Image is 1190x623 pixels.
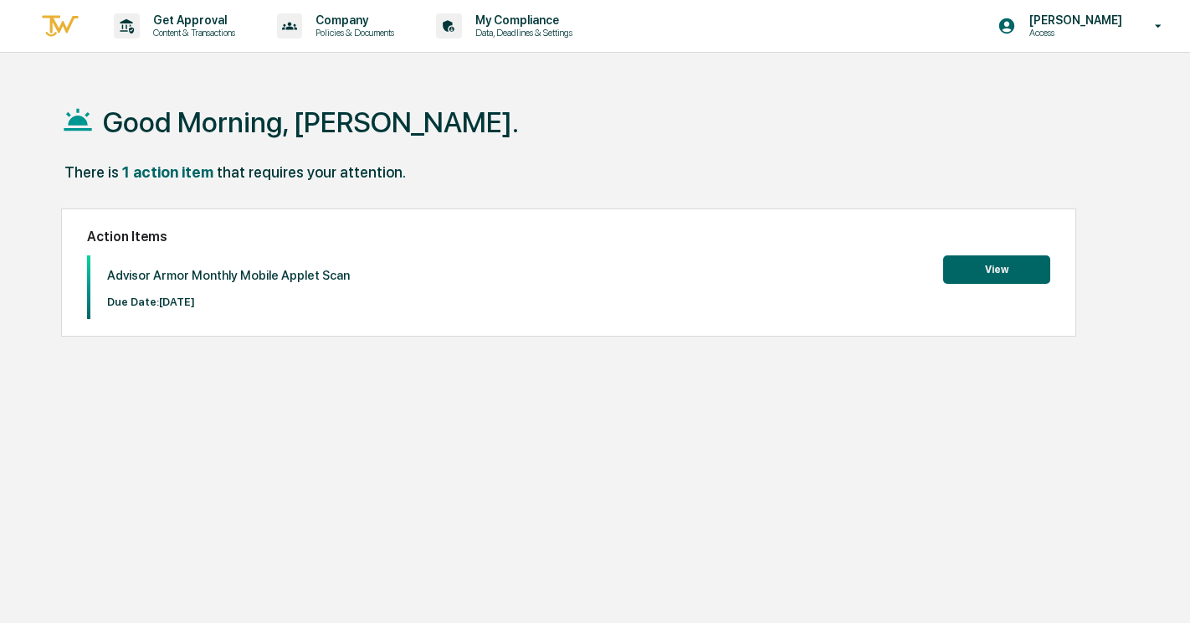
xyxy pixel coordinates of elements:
p: My Compliance [462,13,581,27]
div: There is [64,163,119,181]
button: View [943,255,1050,284]
p: [PERSON_NAME] [1016,13,1131,27]
a: View [943,260,1050,276]
div: 1 action item [122,163,213,181]
p: Content & Transactions [140,27,244,39]
p: Data, Deadlines & Settings [462,27,581,39]
h1: Good Morning, [PERSON_NAME]. [103,106,519,139]
p: Policies & Documents [302,27,403,39]
h2: Action Items [87,229,1051,245]
p: Access [1016,27,1131,39]
p: Due Date: [DATE] [107,296,350,308]
img: logo [40,13,80,40]
p: Advisor Armor Monthly Mobile Applet Scan [107,268,350,283]
p: Company [302,13,403,27]
div: that requires your attention. [217,163,406,181]
p: Get Approval [140,13,244,27]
